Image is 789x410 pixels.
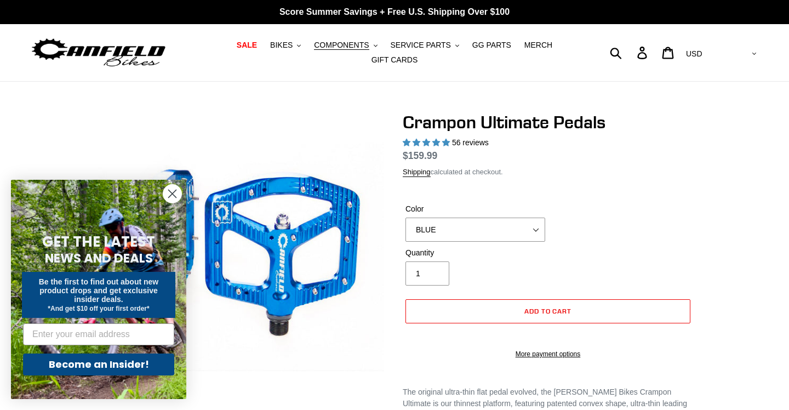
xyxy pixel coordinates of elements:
label: Color [405,203,545,215]
span: 56 reviews [452,138,489,147]
a: MERCH [519,38,558,53]
input: Search [616,41,644,65]
span: NEWS AND DEALS [45,249,153,267]
span: COMPONENTS [314,41,369,50]
button: BIKES [265,38,306,53]
button: Become an Insider! [23,354,174,375]
button: Add to cart [405,299,690,323]
a: GG PARTS [467,38,517,53]
span: *And get $10 off your first order* [48,305,149,312]
button: Close dialog [163,184,182,203]
h1: Crampon Ultimate Pedals [403,112,693,133]
span: Add to cart [524,307,572,315]
button: SERVICE PARTS [385,38,464,53]
span: GIFT CARDS [371,55,418,65]
input: Enter your email address [23,323,174,345]
a: GIFT CARDS [366,53,424,67]
span: GET THE LATEST [42,232,155,252]
span: $159.99 [403,150,437,161]
button: COMPONENTS [308,38,382,53]
a: SALE [231,38,262,53]
span: SALE [237,41,257,50]
a: Shipping [403,168,431,177]
span: GG PARTS [472,41,511,50]
span: BIKES [270,41,293,50]
a: More payment options [405,349,690,359]
div: calculated at checkout. [403,167,693,178]
span: MERCH [524,41,552,50]
span: 4.95 stars [403,138,452,147]
label: Quantity [405,247,545,259]
span: Be the first to find out about new product drops and get exclusive insider deals. [39,277,159,304]
img: Canfield Bikes [30,36,167,70]
span: SERVICE PARTS [390,41,450,50]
